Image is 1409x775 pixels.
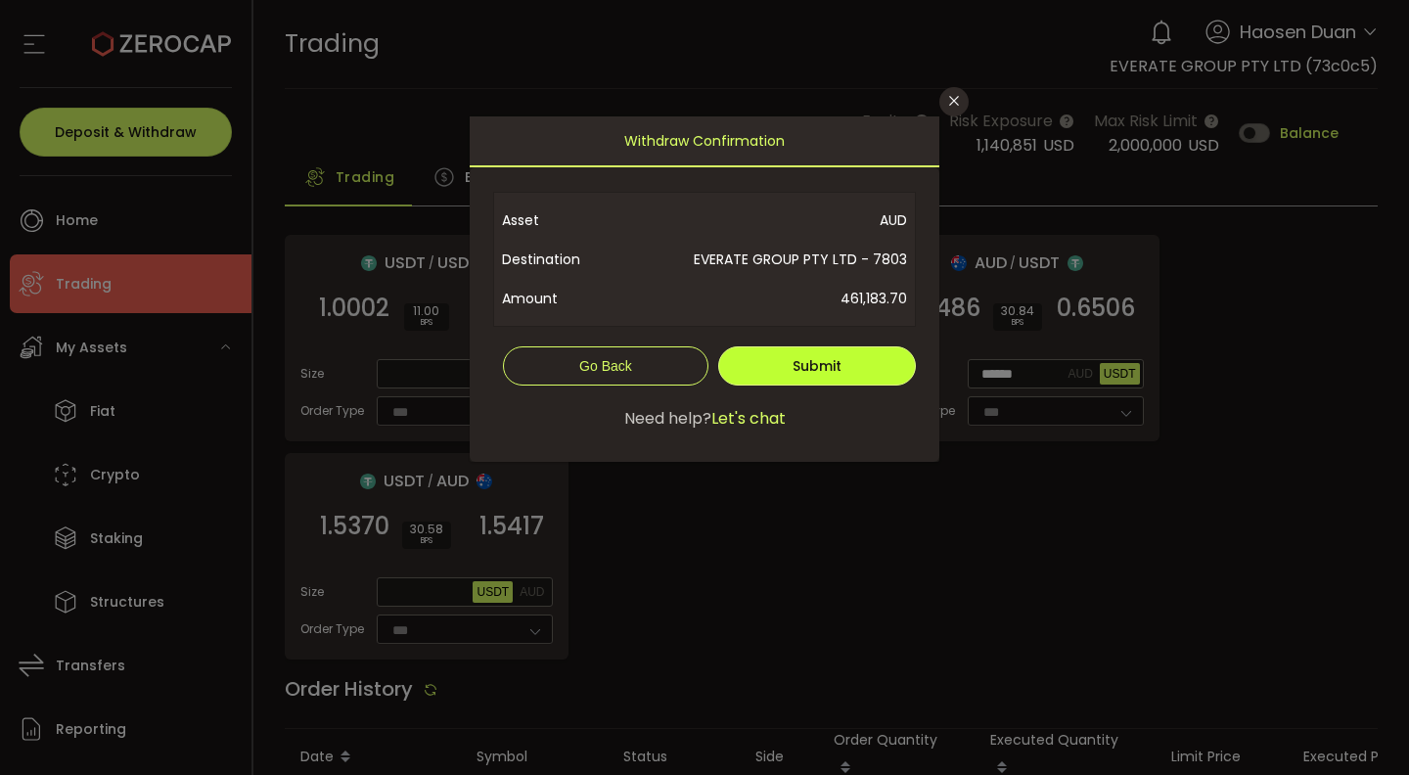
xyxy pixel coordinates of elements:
span: 461,183.70 [626,279,907,318]
span: AUD [626,201,907,240]
span: Let's chat [711,407,786,431]
span: Go Back [579,358,632,374]
span: Asset [502,201,626,240]
div: dialog [470,116,939,462]
iframe: Chat Widget [1176,564,1409,775]
span: Submit [793,356,841,376]
span: Withdraw Confirmation [624,116,785,165]
span: EVERATE GROUP PTY LTD - 7803 [626,240,907,279]
button: Go Back [503,346,708,386]
button: Close [939,87,969,116]
span: Need help? [624,407,711,431]
button: Submit [718,346,916,386]
span: Amount [502,279,626,318]
span: Destination [502,240,626,279]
